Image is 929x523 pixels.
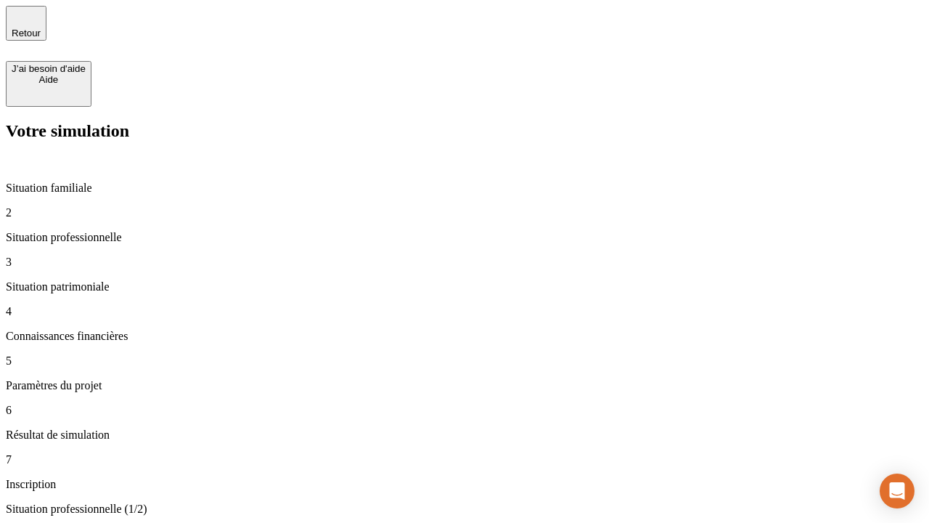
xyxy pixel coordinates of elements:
p: 2 [6,206,923,219]
p: Paramètres du projet [6,379,923,392]
p: 5 [6,354,923,368]
div: Open Intercom Messenger [880,474,914,508]
p: 7 [6,453,923,466]
p: Résultat de simulation [6,429,923,442]
button: J’ai besoin d'aideAide [6,61,91,107]
p: Situation professionnelle [6,231,923,244]
p: Situation professionnelle (1/2) [6,503,923,516]
div: J’ai besoin d'aide [12,63,86,74]
p: 4 [6,305,923,318]
button: Retour [6,6,46,41]
p: Situation familiale [6,182,923,195]
span: Retour [12,28,41,38]
p: Situation patrimoniale [6,280,923,293]
h2: Votre simulation [6,121,923,141]
p: Inscription [6,478,923,491]
p: Connaissances financières [6,330,923,343]
div: Aide [12,74,86,85]
p: 6 [6,404,923,417]
p: 3 [6,256,923,269]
